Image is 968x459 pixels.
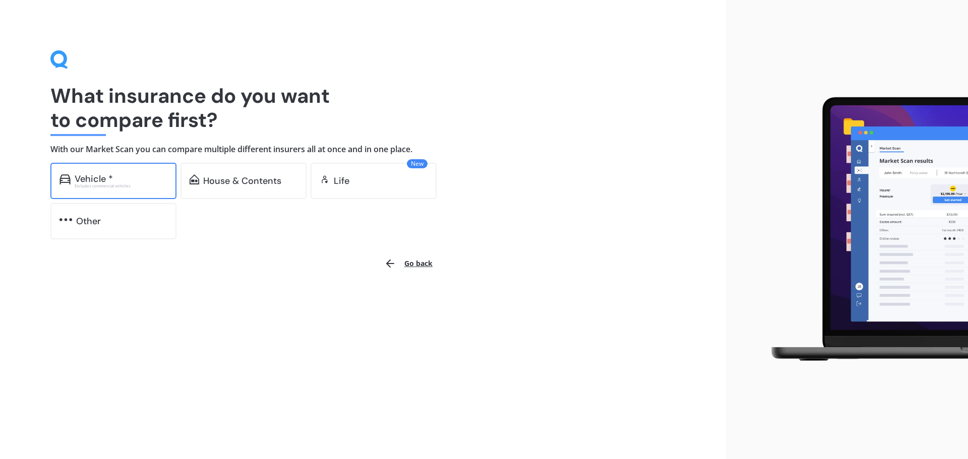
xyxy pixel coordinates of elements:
[320,174,330,184] img: life.f720d6a2d7cdcd3ad642.svg
[190,174,199,184] img: home-and-contents.b802091223b8502ef2dd.svg
[334,176,349,186] div: Life
[76,216,101,226] div: Other
[75,174,113,184] div: Vehicle *
[50,144,676,155] h4: With our Market Scan you can compare multiple different insurers all at once and in one place.
[378,251,439,276] button: Go back
[59,215,72,225] img: other.81dba5aafe580aa69f38.svg
[203,176,281,186] div: House & Contents
[75,184,167,188] div: Excludes commercial vehicles
[407,159,428,168] span: New
[757,91,968,368] img: laptop.webp
[50,84,676,132] h1: What insurance do you want to compare first?
[59,174,71,184] img: car.f15378c7a67c060ca3f3.svg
